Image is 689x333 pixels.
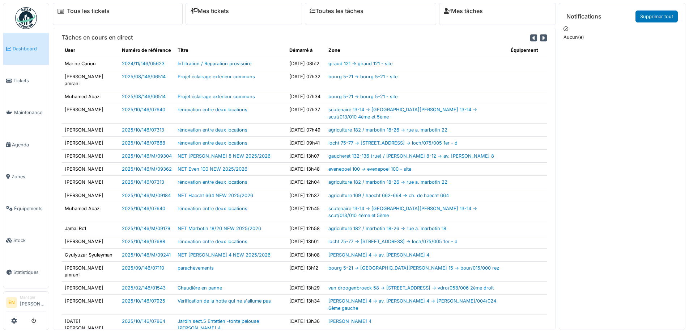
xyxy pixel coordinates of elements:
a: NET Even 100 NEW 2025/2026 [178,166,247,172]
a: giraud 121 -> giraud 121 - site [328,61,392,66]
a: 2025/10/146/M/09362 [122,166,172,172]
a: van droogenbroeck 58 -> [STREET_ADDRESS] -> vdro/058/006 2ème droit [328,285,494,291]
a: 2025/02/146/01543 [122,285,166,291]
a: rénovation entre deux locations [178,239,247,244]
td: [DATE] 12h04 [286,176,326,189]
td: [DATE] 07h34 [286,90,326,103]
a: Mes tickets [190,8,229,14]
a: Mes tâches [444,8,483,14]
td: [PERSON_NAME] [62,150,119,163]
h6: Tâches en cours en direct [62,34,133,41]
td: Muhamed Abazi [62,90,119,103]
a: [PERSON_NAME] 4 -> av. [PERSON_NAME] 4 -> [PERSON_NAME]/004/024 6ème gauche [328,298,496,311]
span: Agenda [12,141,46,148]
th: Numéro de référence [119,44,175,57]
td: Gyulyuzar Syuleyman [62,248,119,261]
span: Équipements [14,205,46,212]
a: 2025/10/146/07640 [122,107,165,112]
img: Badge_color-CXgf-gQk.svg [15,7,37,29]
a: NET [PERSON_NAME] 8 NEW 2025/2026 [178,153,271,159]
span: Stock [13,237,46,244]
th: Titre [175,44,286,57]
td: Muhamed Abazi [62,202,119,222]
a: bourg 5-21 -> bourg 5-21 - site [328,74,397,79]
a: locht 75-77 -> [STREET_ADDRESS] -> loch/075/005 1er - d [328,140,458,146]
a: Zones [3,161,49,192]
td: [PERSON_NAME] [62,136,119,149]
a: Statistiques [3,256,49,288]
th: Démarré à [286,44,326,57]
td: [PERSON_NAME] [62,103,119,123]
a: rénovation entre deux locations [178,127,247,133]
a: Dashboard [3,33,49,65]
a: NET [PERSON_NAME] 4 NEW 2025/2026 [178,252,271,258]
td: [DATE] 13h48 [286,163,326,176]
a: scutenaire 13-14 -> [GEOGRAPHIC_DATA][PERSON_NAME] 13-14 -> scut/013/010 4ème et 5ème [328,206,477,218]
a: 2025/10/146/07313 [122,179,164,185]
td: [PERSON_NAME] [62,282,119,295]
a: Stock [3,224,49,256]
a: [PERSON_NAME] 4 [328,319,371,324]
a: Infiltration / Réparation provisoire [178,61,251,66]
div: Manager [20,295,46,300]
a: gaucheret 132-136 (rue) / [PERSON_NAME] 8-12 -> av. [PERSON_NAME] 8 [328,153,494,159]
span: translation missing: fr.shared.user [65,47,75,53]
a: 2024/11/146/05623 [122,61,165,66]
td: [PERSON_NAME] amrani [62,261,119,281]
a: Agenda [3,129,49,161]
a: NET Haecht 664 NEW 2025/2026 [178,193,253,198]
a: rénovation entre deux locations [178,107,247,112]
td: [PERSON_NAME] [62,189,119,202]
a: EN Manager[PERSON_NAME] [6,295,46,312]
a: Toutes les tâches [310,8,363,14]
span: Tickets [13,77,46,84]
td: [DATE] 07h37 [286,103,326,123]
a: bourg 5-21 -> [GEOGRAPHIC_DATA][PERSON_NAME] 15 -> bour/015/000 rez [328,265,499,271]
td: [DATE] 07h32 [286,70,326,90]
td: [PERSON_NAME] [62,176,119,189]
a: 2025/10/146/07925 [122,298,165,304]
a: scutenaire 13-14 -> [GEOGRAPHIC_DATA][PERSON_NAME] 13-14 -> scut/013/010 4ème et 5ème [328,107,477,119]
span: Maintenance [14,109,46,116]
a: 2025/10/146/M/09241 [122,252,171,258]
p: Aucun(e) [563,34,681,41]
a: Supprimer tout [635,11,678,22]
a: rénovation entre deux locations [178,206,247,211]
a: 2025/10/146/M/09179 [122,226,170,231]
th: Équipement [508,44,547,57]
a: 2025/08/146/06514 [122,94,166,99]
a: agriculture 169 / haecht 662-664 -> ch. de haecht 664 [328,193,449,198]
td: [DATE] 12h58 [286,222,326,235]
a: agriculture 182 / marbotin 18-26 -> rue a. marbotin 22 [328,179,447,185]
td: [DATE] 13h12 [286,261,326,281]
a: Tous les tickets [67,8,110,14]
td: [DATE] 13h34 [286,295,326,315]
td: [PERSON_NAME] amrani [62,70,119,90]
a: NET Marbotin 18/20 NEW 2025/2026 [178,226,261,231]
td: [DATE] 08h12 [286,57,326,70]
a: Projet éclairage extérieur communs [178,74,255,79]
th: Zone [326,44,508,57]
td: [DATE] 09h41 [286,136,326,149]
a: Chaudière en panne [178,285,222,291]
td: [DATE] 12h45 [286,202,326,222]
td: Marine Cariou [62,57,119,70]
a: Équipements [3,192,49,224]
a: 2025/10/146/M/09184 [122,193,171,198]
a: Tickets [3,65,49,97]
a: agriculture 182 / marbotin 18-26 -> rue a. marbotin 22 [328,127,447,133]
td: [DATE] 13h08 [286,248,326,261]
a: rénovation entre deux locations [178,140,247,146]
li: [PERSON_NAME] [20,295,46,310]
a: evenepoel 100 -> evenepoel 100 - site [328,166,411,172]
span: Statistiques [13,269,46,276]
a: Projet éclairage extérieur communs [178,94,255,99]
td: [DATE] 12h37 [286,189,326,202]
td: [DATE] 13h07 [286,150,326,163]
td: [PERSON_NAME] [62,123,119,136]
a: 2025/10/146/07640 [122,206,165,211]
a: 2025/10/146/M/09304 [122,153,172,159]
td: Jamal Rc1 [62,222,119,235]
a: Vérification de la hotte qui ne s'allume pas [178,298,271,304]
span: Dashboard [13,45,46,52]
